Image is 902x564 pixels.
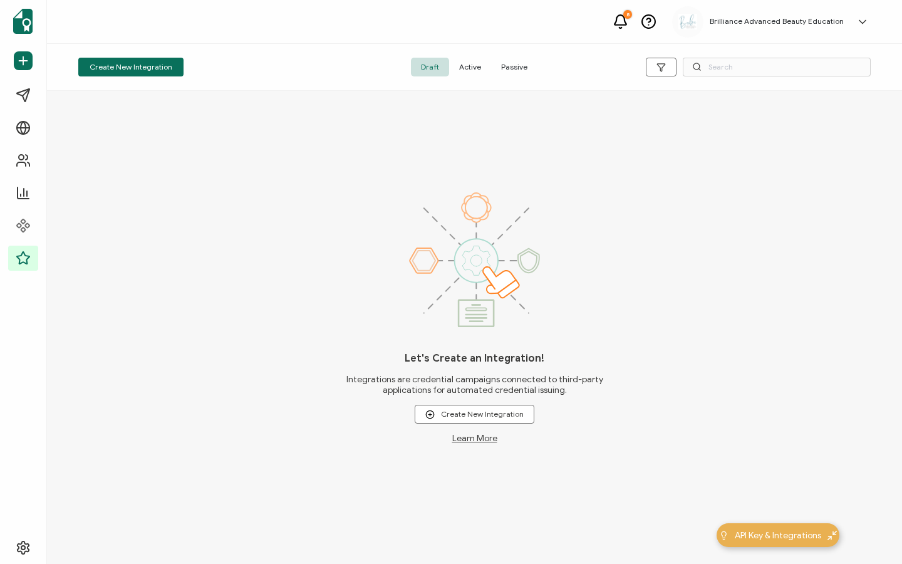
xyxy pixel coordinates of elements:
img: minimize-icon.svg [827,531,837,540]
a: Learn More [452,433,497,444]
h1: Let's Create an Integration! [405,352,544,365]
span: Passive [491,58,537,76]
span: Create New Integration [425,410,524,419]
img: sertifier-logomark-colored.svg [13,9,33,34]
span: Draft [411,58,449,76]
span: Integrations are credential campaigns connected to third-party applications for automated credent... [340,374,610,395]
h5: Brilliance Advanced Beauty Education [710,17,844,26]
input: Search [683,58,871,76]
button: Create New Integration [78,58,184,76]
span: Active [449,58,491,76]
img: integrations.svg [409,192,540,327]
div: 8 [623,10,632,19]
button: Create New Integration [415,405,534,424]
span: API Key & Integrations [735,529,821,542]
img: a2bf8c6c-3aba-43b4-8354-ecfc29676cf6.jpg [678,14,697,30]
